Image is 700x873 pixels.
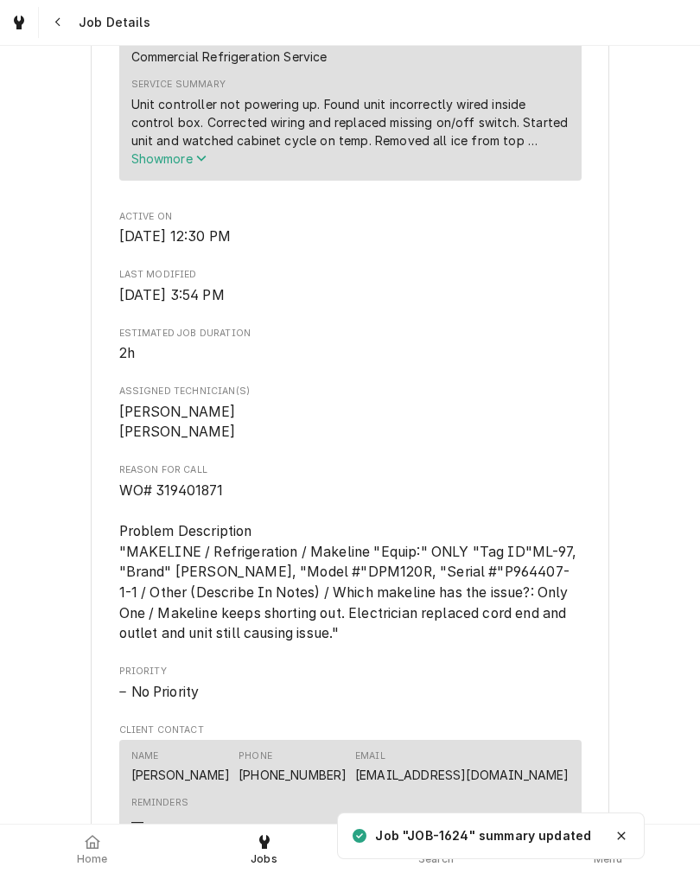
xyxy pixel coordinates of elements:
span: Active On [119,210,582,224]
span: Active On [119,226,582,247]
div: Assigned Technician(s) [119,385,582,443]
span: WO# 319401871 Problem Description "MAKELINE / Refrigeration / Makeline "Equip:" ONLY "Tag ID"ML-9... [119,482,581,641]
div: Estimated Job Duration [119,327,582,364]
div: Name [131,749,231,784]
div: — [131,813,143,832]
div: Commercial Refrigeration Service [131,48,328,66]
span: Client Contact [119,723,582,737]
div: Service Summary [131,78,226,92]
span: Jobs [251,852,277,866]
div: Service Summary To Date [119,1,582,189]
div: Priority [119,665,582,702]
div: Reminders [131,796,188,849]
div: Phone [239,749,347,784]
div: [PERSON_NAME] [131,766,231,784]
a: [PHONE_NUMBER] [239,768,347,782]
div: Active On [119,210,582,247]
span: Assigned Technician(s) [119,402,582,443]
a: Go to Jobs [3,7,35,38]
div: Reason For Call [119,463,582,643]
div: Contact [119,740,582,858]
span: Reason For Call [119,463,582,477]
span: Assigned Technician(s) [119,385,582,398]
span: [DATE] 12:30 PM [119,228,231,245]
div: Last Modified [119,268,582,305]
div: Name [131,749,159,763]
div: Phone [239,749,272,763]
span: Priority [119,665,582,679]
span: Home [77,852,108,866]
div: Unit controller not powering up. Found unit incorrectly wired inside control box. Corrected wirin... [131,95,570,150]
span: Reason For Call [119,481,582,644]
div: Client Contact List [119,740,582,866]
span: [PERSON_NAME] [119,424,236,440]
span: Last Modified [119,285,582,306]
span: 2h [119,345,135,361]
a: Home [7,828,177,870]
span: Show more [131,151,207,166]
span: Last Modified [119,268,582,282]
div: Reminders [131,796,188,810]
span: Menu [594,852,622,866]
span: [DATE] 3:54 PM [119,287,225,303]
a: Jobs [179,828,349,870]
span: Estimated Job Duration [119,327,582,341]
div: Email [355,749,569,784]
span: Search [418,852,455,866]
div: No Priority [119,682,582,703]
div: Client Contact [119,723,582,866]
span: [PERSON_NAME] [119,404,236,420]
div: Service Summary [119,17,582,188]
span: Estimated Job Duration [119,343,582,364]
button: Showmore [131,150,570,168]
div: Email [355,749,385,763]
button: Navigate back [42,7,73,38]
span: Priority [119,682,582,703]
span: Job Details [73,14,150,31]
a: [EMAIL_ADDRESS][DOMAIN_NAME] [355,768,569,782]
div: Job "JOB-1624" summary updated [375,827,593,844]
